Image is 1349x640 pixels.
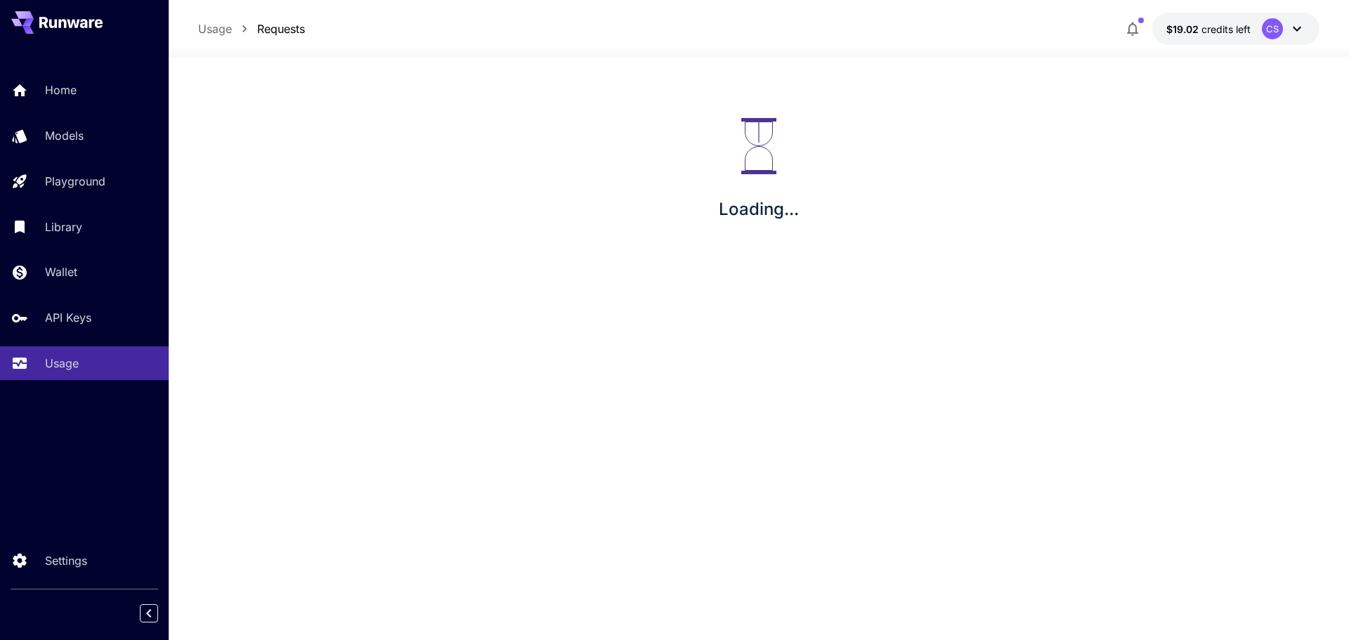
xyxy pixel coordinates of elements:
p: Playground [45,173,105,190]
nav: breadcrumb [198,20,305,37]
span: $19.02 [1166,23,1201,35]
p: Models [45,127,84,144]
div: Collapse sidebar [150,601,169,626]
button: $19.0214CS [1152,13,1319,45]
a: Usage [198,20,232,37]
div: $19.0214 [1166,22,1251,37]
button: Collapse sidebar [140,604,158,622]
p: Usage [45,355,79,372]
p: Loading... [719,197,799,222]
div: CS [1262,18,1283,39]
p: Wallet [45,263,77,280]
a: Requests [257,20,305,37]
p: API Keys [45,309,91,326]
span: credits left [1201,23,1251,35]
p: Library [45,218,82,235]
p: Home [45,81,77,98]
p: Settings [45,552,87,569]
